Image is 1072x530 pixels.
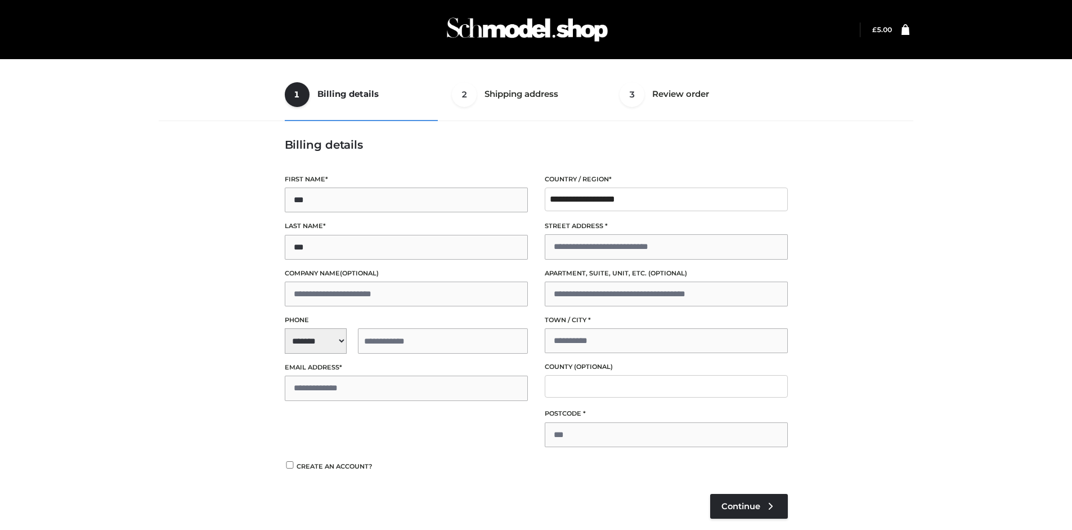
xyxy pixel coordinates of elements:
[721,501,760,511] span: Continue
[297,462,373,470] span: Create an account?
[710,494,788,519] a: Continue
[545,268,788,279] label: Apartment, suite, unit, etc.
[545,221,788,231] label: Street address
[285,268,528,279] label: Company name
[340,269,379,277] span: (optional)
[545,174,788,185] label: Country / Region
[443,7,612,52] img: Schmodel Admin 964
[545,315,788,326] label: Town / City
[872,25,892,34] a: £5.00
[872,25,892,34] bdi: 5.00
[648,269,687,277] span: (optional)
[285,138,788,152] h3: Billing details
[285,315,528,326] label: Phone
[285,461,295,469] input: Create an account?
[285,362,528,373] label: Email address
[574,363,613,371] span: (optional)
[285,221,528,231] label: Last name
[285,174,528,185] label: First name
[872,25,877,34] span: £
[545,408,788,419] label: Postcode
[545,362,788,372] label: County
